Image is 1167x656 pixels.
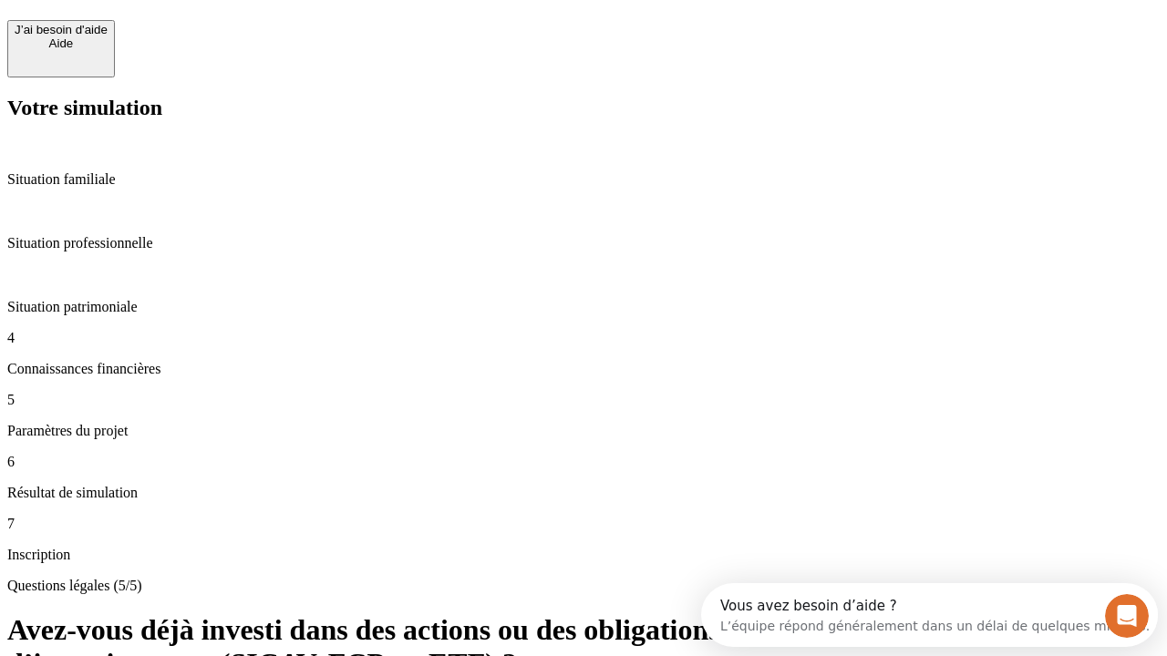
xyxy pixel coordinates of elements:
[19,15,449,30] div: Vous avez besoin d’aide ?
[7,330,1160,346] p: 4
[7,485,1160,501] p: Résultat de simulation
[7,361,1160,377] p: Connaissances financières
[1105,594,1149,638] iframe: Intercom live chat
[7,392,1160,408] p: 5
[701,583,1158,647] iframe: Intercom live chat discovery launcher
[15,23,108,36] div: J’ai besoin d'aide
[7,454,1160,470] p: 6
[7,578,1160,594] p: Questions légales (5/5)
[7,7,502,57] div: Ouvrir le Messenger Intercom
[15,36,108,50] div: Aide
[7,516,1160,532] p: 7
[19,30,449,49] div: L’équipe répond généralement dans un délai de quelques minutes.
[7,547,1160,563] p: Inscription
[7,299,1160,315] p: Situation patrimoniale
[7,171,1160,188] p: Situation familiale
[7,96,1160,120] h2: Votre simulation
[7,235,1160,251] p: Situation professionnelle
[7,423,1160,439] p: Paramètres du projet
[7,20,115,77] button: J’ai besoin d'aideAide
